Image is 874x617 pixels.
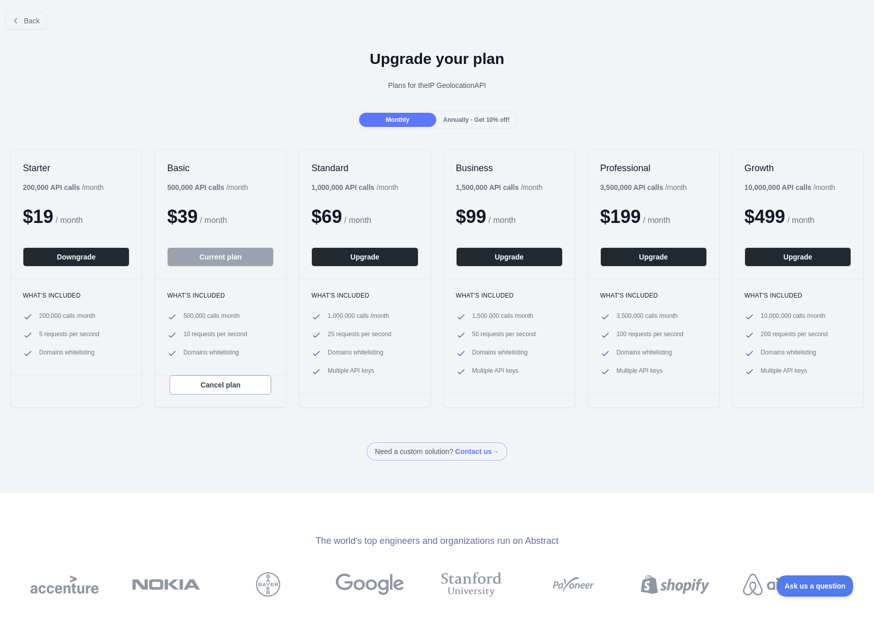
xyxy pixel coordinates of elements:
h2: Standard [311,162,418,174]
h2: Professional [600,162,707,174]
div: / month [311,182,398,192]
iframe: Toggle Customer Support [777,575,854,597]
div: / month [600,182,687,192]
b: 1,000,000 API calls [311,183,374,191]
b: 1,500,000 API calls [456,183,519,191]
div: / month [456,182,543,192]
b: 3,500,000 API calls [600,183,663,191]
h2: Business [456,162,563,174]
